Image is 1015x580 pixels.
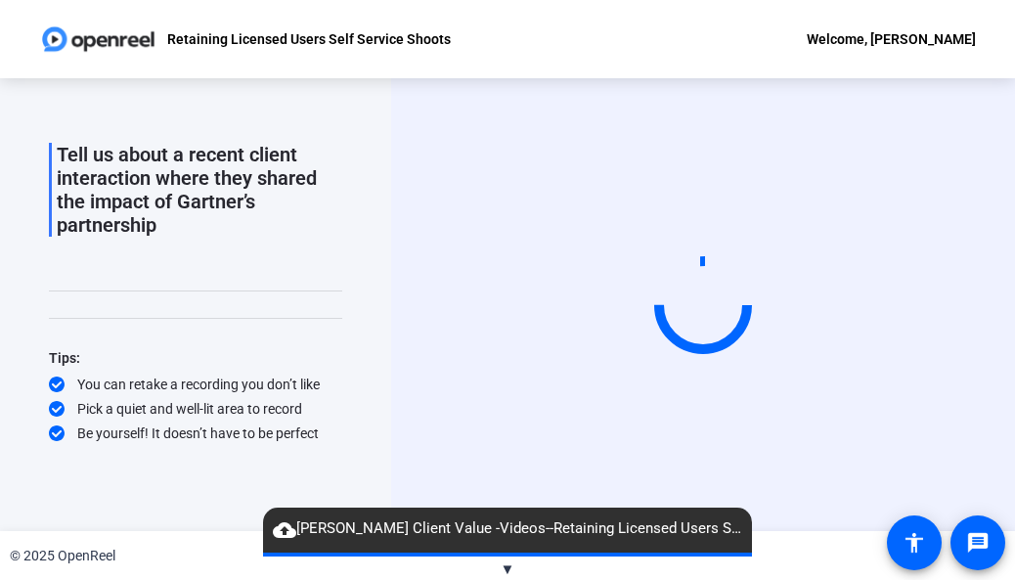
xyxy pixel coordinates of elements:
div: Be yourself! It doesn’t have to be perfect [49,424,342,443]
img: OpenReel logo [39,20,157,59]
span: [PERSON_NAME] Client Value -Videos--Retaining Licensed Users Self Service Shoots-1755786629045-we... [263,517,752,541]
mat-icon: accessibility [903,531,926,555]
div: Welcome, [PERSON_NAME] [807,27,976,51]
span: ▼ [501,560,515,578]
div: © 2025 OpenReel [10,546,115,566]
p: Retaining Licensed Users Self Service Shoots [167,27,451,51]
div: You can retake a recording you don’t like [49,375,342,394]
div: Tips: [49,346,342,370]
mat-icon: message [966,531,990,555]
div: Pick a quiet and well-lit area to record [49,399,342,419]
p: Tell us about a recent client interaction where they shared the impact of Gartner’s partnership [57,143,342,237]
mat-icon: cloud_upload [273,518,296,542]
